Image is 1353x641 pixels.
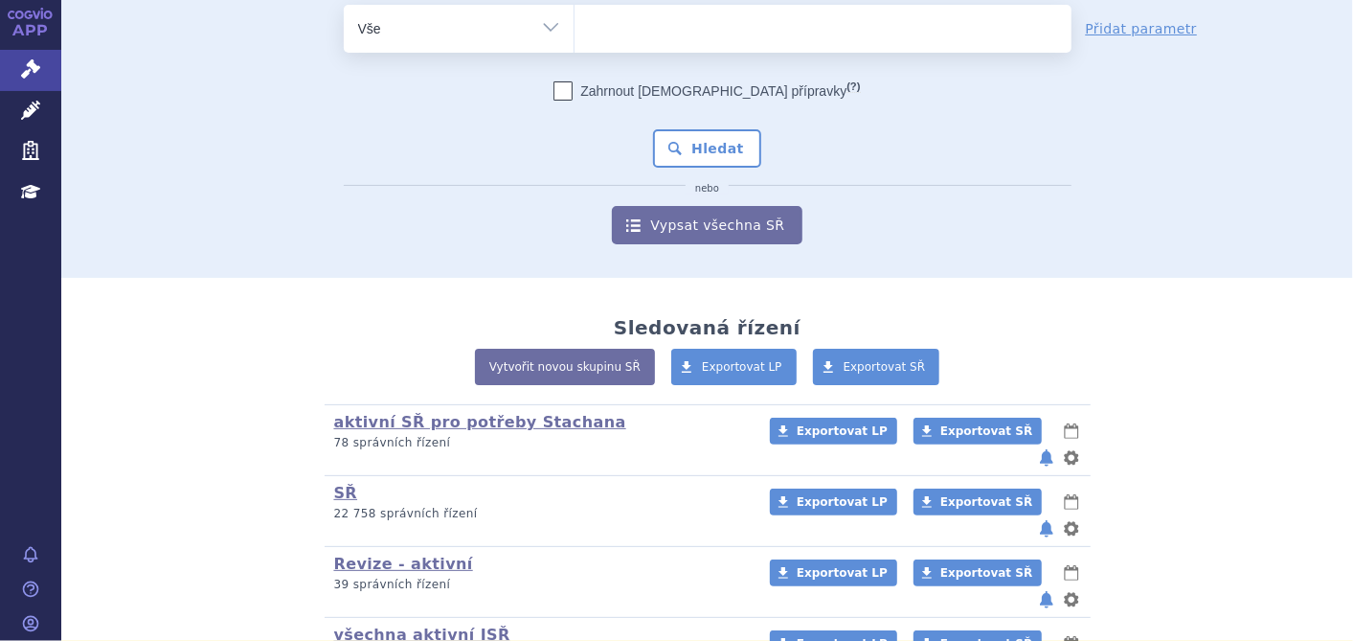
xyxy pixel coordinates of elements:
button: lhůty [1062,420,1081,443]
a: Přidat parametr [1086,19,1198,38]
a: Exportovat SŘ [913,489,1042,515]
a: Revize - aktivní [334,555,473,573]
button: nastavení [1062,588,1081,611]
a: Exportovat LP [671,349,797,385]
a: Exportovat LP [770,489,897,515]
a: Exportovat LP [770,560,897,586]
button: lhůty [1062,561,1081,584]
span: Exportovat SŘ [940,424,1032,438]
a: Exportovat SŘ [913,418,1042,445]
span: Exportovat LP [702,360,782,374]
span: Exportovat SŘ [844,360,926,374]
a: aktivní SŘ pro potřeby Stachana [334,413,626,431]
a: Vytvořit novou skupinu SŘ [475,349,655,385]
span: Exportovat LP [797,495,888,509]
span: Exportovat SŘ [940,495,1032,509]
abbr: (?) [846,80,860,93]
button: notifikace [1037,517,1056,540]
span: Exportovat LP [797,424,888,438]
p: 22 758 správních řízení [334,506,745,522]
span: Exportovat SŘ [940,566,1032,580]
button: nastavení [1062,446,1081,469]
a: Exportovat SŘ [913,560,1042,586]
i: nebo [686,183,729,195]
label: Zahrnout [DEMOGRAPHIC_DATA] přípravky [553,81,860,101]
button: notifikace [1037,588,1056,611]
p: 39 správních řízení [334,577,745,593]
button: notifikace [1037,446,1056,469]
p: 78 správních řízení [334,435,745,451]
button: Hledat [653,129,761,168]
button: nastavení [1062,517,1081,540]
a: Exportovat LP [770,418,897,445]
a: Exportovat SŘ [813,349,940,385]
a: Vypsat všechna SŘ [612,206,801,244]
button: lhůty [1062,491,1081,514]
a: SŘ [334,484,358,502]
h2: Sledovaná řízení [614,316,801,339]
span: Exportovat LP [797,566,888,580]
